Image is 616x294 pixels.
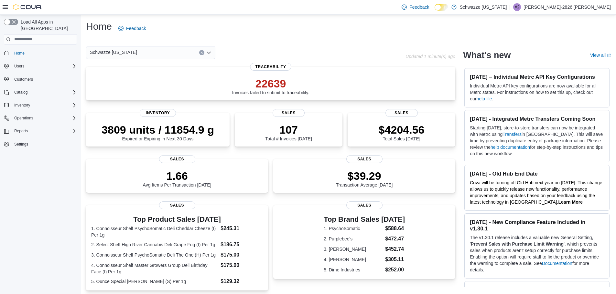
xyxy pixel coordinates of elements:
strong: Prevent Sales with Purchase Limit Warning [471,241,564,247]
div: Invoices failed to submit to traceability. [232,77,309,95]
a: Settings [12,140,31,148]
dt: 1. Connoisseur Shelf PsychoSomatic Deli Cheddar Cheeze (I) Per 1g [91,225,218,238]
span: Users [14,64,24,69]
dd: $175.00 [221,261,263,269]
span: Home [12,49,77,57]
span: Sales [346,155,383,163]
span: Cova will be turning off Old Hub next year on [DATE]. This change allows us to quickly release ne... [470,180,602,205]
dt: 2. Purplebee's [324,236,383,242]
button: Users [12,62,27,70]
p: Updated 1 minute(s) ago [405,54,455,59]
span: Sales [159,155,195,163]
button: Reports [12,127,30,135]
h3: Top Brand Sales [DATE] [324,216,405,223]
span: Feedback [409,4,429,10]
h3: [DATE] - Old Hub End Date [470,170,604,177]
button: Reports [1,127,80,136]
button: Operations [1,114,80,123]
span: Feedback [126,25,146,32]
svg: External link [607,54,611,57]
nav: Complex example [4,46,77,166]
p: 22639 [232,77,309,90]
span: Inventory [140,109,176,117]
dd: $472.47 [385,235,405,243]
p: Schwazze [US_STATE] [460,3,507,11]
a: help file [476,96,492,101]
span: Sales [159,201,195,209]
dd: $175.00 [221,251,263,259]
a: View allExternal link [590,53,611,58]
span: Sales [385,109,418,117]
span: Settings [14,142,28,147]
p: The v1.30.1 release includes a valuable new General Setting, ' ', which prevents sales when produ... [470,234,604,273]
a: Feedback [116,22,148,35]
span: Operations [12,114,77,122]
div: Angelica-2826 Carabajal [513,3,521,11]
button: Operations [12,114,36,122]
dt: 4. Connoisseur Shelf Master Growers Group Deli Birthday Face (I) Per 1g [91,262,218,275]
span: Users [12,62,77,70]
a: Feedback [399,1,432,14]
span: Customers [12,75,77,83]
h1: Home [86,20,112,33]
button: Customers [1,75,80,84]
a: Customers [12,76,36,83]
span: Operations [14,116,33,121]
p: 1.66 [143,169,211,182]
dd: $452.74 [385,245,405,253]
a: Learn More [558,199,583,205]
div: Transaction Average [DATE] [336,169,393,188]
span: Catalog [14,90,27,95]
span: Customers [14,77,33,82]
dt: 1. PsychoSomatic [324,225,383,232]
span: Reports [12,127,77,135]
h3: [DATE] – Individual Metrc API Key Configurations [470,74,604,80]
button: Users [1,62,80,71]
span: Load All Apps in [GEOGRAPHIC_DATA] [18,19,77,32]
button: Settings [1,139,80,149]
button: Catalog [12,88,30,96]
span: Home [14,51,25,56]
span: A2 [515,3,520,11]
img: Cova [13,4,42,10]
input: Dark Mode [435,4,448,11]
div: Total Sales [DATE] [379,123,425,141]
button: Home [1,48,80,58]
button: Catalog [1,88,80,97]
dt: 4. [PERSON_NAME] [324,256,383,263]
dd: $186.75 [221,241,263,248]
a: Documentation [542,261,572,266]
p: Individual Metrc API key configurations are now available for all Metrc states. For instructions ... [470,83,604,102]
dt: 2. Select Shelf High River Cannabis Deli Grape Fog (I) Per 1g [91,241,218,248]
p: 3809 units / 11854.9 g [102,123,214,136]
span: Traceability [250,63,291,71]
span: Settings [12,140,77,148]
button: Inventory [12,101,33,109]
dd: $252.00 [385,266,405,274]
p: $4204.56 [379,123,425,136]
p: | [509,3,511,11]
div: Total # Invoices [DATE] [265,123,312,141]
a: Transfers [503,132,522,137]
dt: 3. [PERSON_NAME] [324,246,383,252]
dt: 3. Connoisseur Shelf PsychoSomatic Deli The One (H) Per 1g [91,252,218,258]
dd: $245.31 [221,225,263,232]
button: Inventory [1,101,80,110]
span: Sales [346,201,383,209]
h3: [DATE] - Integrated Metrc Transfers Coming Soon [470,116,604,122]
p: [PERSON_NAME]-2826 [PERSON_NAME] [524,3,611,11]
div: Avg Items Per Transaction [DATE] [143,169,211,188]
button: Open list of options [206,50,211,55]
p: $39.29 [336,169,393,182]
span: Inventory [14,103,30,108]
h3: Top Product Sales [DATE] [91,216,263,223]
p: Starting [DATE], store-to-store transfers can now be integrated with Metrc using in [GEOGRAPHIC_D... [470,125,604,157]
a: help documentation [491,145,530,150]
p: 107 [265,123,312,136]
a: Home [12,49,27,57]
span: Sales [273,109,305,117]
h3: [DATE] - New Compliance Feature Included in v1.30.1 [470,219,604,232]
dt: 5. Ounce Special [PERSON_NAME] (S) Per 1g [91,278,218,285]
dd: $129.32 [221,278,263,285]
